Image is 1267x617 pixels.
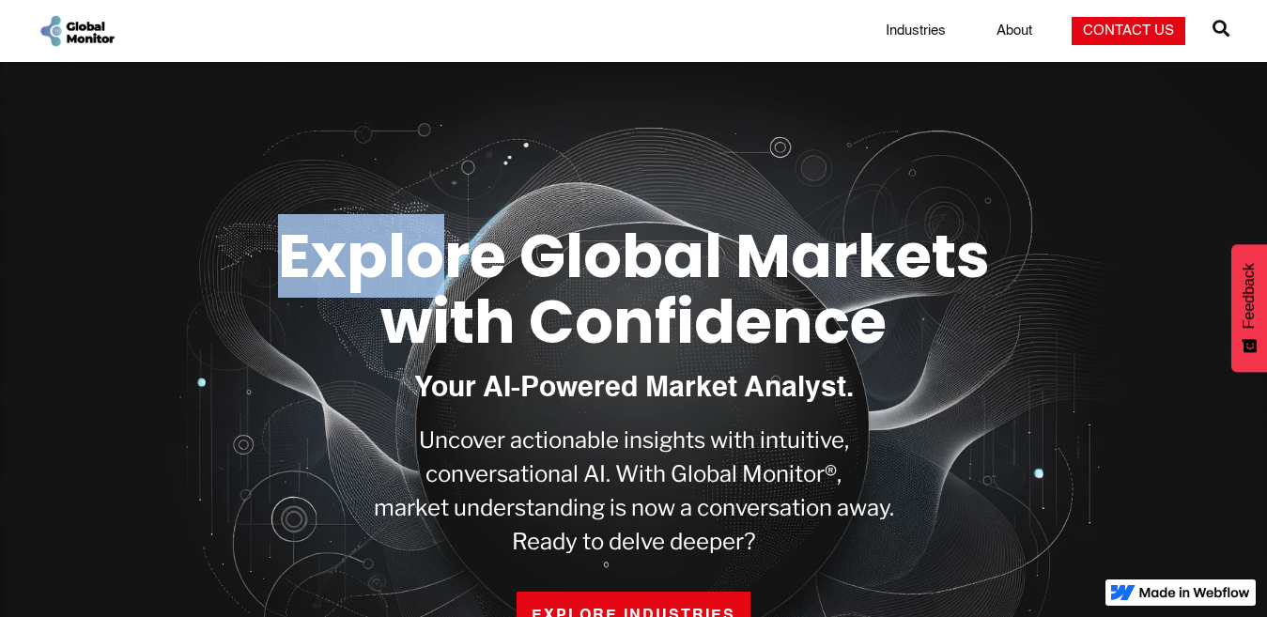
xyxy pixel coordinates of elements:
a:  [1213,12,1229,50]
span:  [1213,15,1229,41]
p: Uncover actionable insights with intuitive, conversational AI. With Global Monitor®, market under... [374,424,894,559]
h1: Explore Global Markets with Confidence [222,224,1045,356]
span: Feedback [1241,263,1258,329]
a: home [38,13,116,49]
button: Feedback - Show survey [1231,244,1267,372]
h1: Your AI-Powered Market Analyst. [414,374,854,405]
a: Contact Us [1072,17,1185,45]
a: About [985,22,1043,40]
img: Made in Webflow [1139,587,1250,598]
a: Industries [874,22,957,40]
